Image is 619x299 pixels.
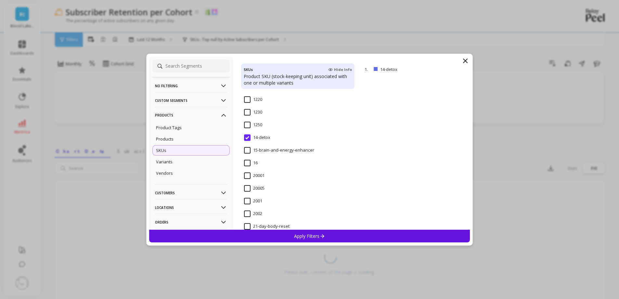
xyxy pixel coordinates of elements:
[380,66,432,72] p: 14-detox
[244,160,258,166] span: 16
[156,125,182,130] p: Product Tags
[156,170,173,176] p: Vendors
[155,184,227,201] p: Customers
[155,107,227,123] p: Products
[244,109,262,116] span: 1230
[328,67,352,72] span: Hide Info
[244,198,262,204] span: 2001
[152,60,230,73] input: Search Segments
[244,147,314,154] span: 15-brain-and-energy-enhancer
[155,92,227,109] p: Custom Segments
[155,199,227,216] p: Locations
[244,185,264,192] span: 20005
[155,77,227,94] p: No filtering
[244,223,290,230] span: 21-day-body-reset
[244,122,262,128] span: 1250
[156,147,166,153] p: SKUs
[244,211,262,217] span: 2002
[244,134,270,141] span: 14-detox
[244,172,264,179] span: 20001
[156,136,174,142] p: Products
[156,159,173,165] p: Variants
[155,228,227,245] p: Subscriptions
[244,96,262,103] span: 1220
[244,73,352,86] p: Product SKU (stock-keeping unit) associated with one or multiple variants
[365,66,371,72] p: 1.
[155,214,227,230] p: Orders
[294,233,325,239] p: Apply Filters
[244,66,253,73] h4: SKUs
